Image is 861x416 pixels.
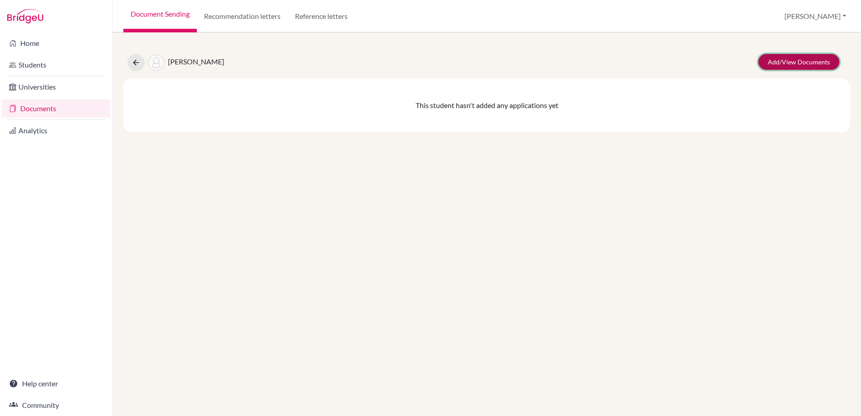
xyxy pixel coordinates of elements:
a: Help center [2,375,110,393]
a: Universities [2,78,110,96]
button: [PERSON_NAME] [780,8,850,25]
span: [PERSON_NAME] [168,57,224,66]
a: Documents [2,99,110,118]
div: This student hasn't added any applications yet [123,78,850,132]
a: Analytics [2,122,110,140]
a: Home [2,34,110,52]
a: Students [2,56,110,74]
a: Add/View Documents [758,54,839,70]
img: Bridge-U [7,9,43,23]
a: Community [2,396,110,414]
